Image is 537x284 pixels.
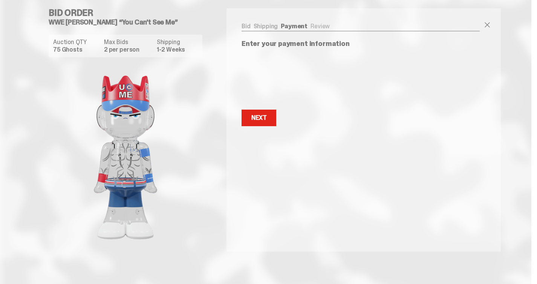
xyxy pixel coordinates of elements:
dt: Auction QTY [53,39,99,45]
button: Next [242,110,276,126]
div: Next [251,115,266,121]
dt: Shipping [157,39,198,45]
a: Payment [281,22,308,30]
p: Enter your payment information [242,40,480,47]
dd: 1-2 Weeks [157,47,198,53]
iframe: Secure payment input frame [240,52,481,105]
a: Shipping [254,22,278,30]
dd: 2 per person [104,47,152,53]
img: product image [50,63,201,252]
dt: Max Bids [104,39,152,45]
dd: 75 Ghosts [53,47,99,53]
h4: Bid Order [49,8,208,17]
a: Bid [242,22,251,30]
h5: WWE [PERSON_NAME] “You Can't See Me” [49,19,208,26]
